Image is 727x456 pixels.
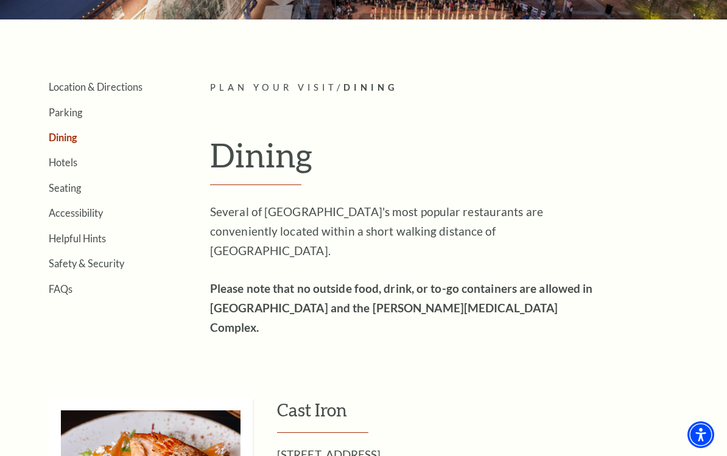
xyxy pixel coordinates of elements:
[343,82,398,93] span: Dining
[49,207,103,219] a: Accessibility
[49,283,72,295] a: FAQs
[49,107,82,118] a: Parking
[49,156,77,168] a: Hotels
[210,82,337,93] span: Plan Your Visit
[210,80,715,96] p: /
[210,202,606,261] p: Several of [GEOGRAPHIC_DATA]'s most popular restaurants are conveniently located within a short w...
[49,258,124,269] a: Safety & Security
[687,421,714,448] div: Accessibility Menu
[210,281,593,334] strong: Please note that no outside food, drink, or to-go containers are allowed in [GEOGRAPHIC_DATA] and...
[49,132,77,143] a: Dining
[49,81,142,93] a: Location & Directions
[277,398,715,433] h3: Cast Iron
[49,182,81,194] a: Seating
[210,135,715,185] h1: Dining
[49,233,106,244] a: Helpful Hints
